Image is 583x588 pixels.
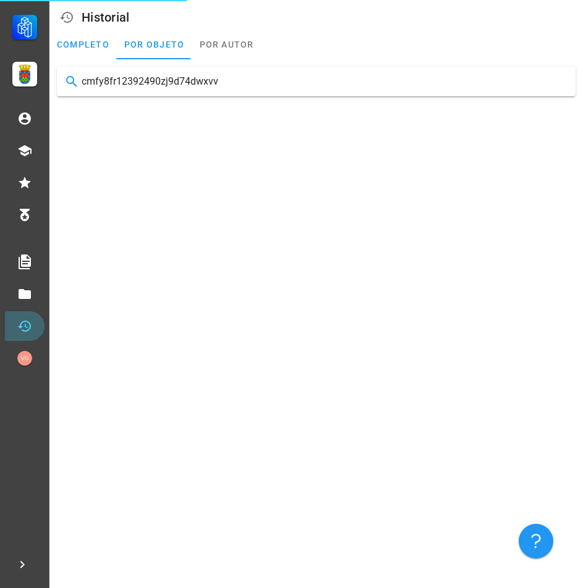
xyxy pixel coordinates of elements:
[192,30,262,59] a: por autor
[82,10,129,24] div: Historial
[117,30,192,59] a: por objeto
[17,351,32,366] div: avatar
[82,72,568,91] input: Buscar objeto por ID…
[49,30,117,59] a: completo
